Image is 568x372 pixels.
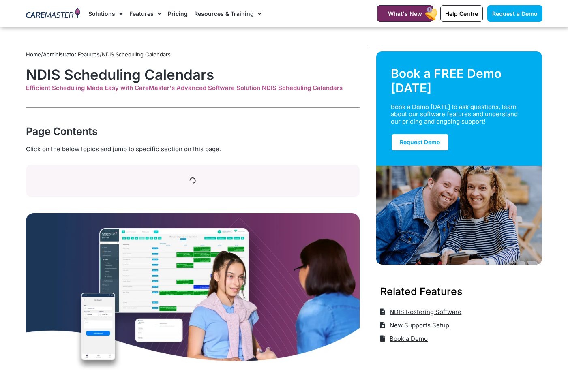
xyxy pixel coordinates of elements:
[391,133,449,151] a: Request Demo
[487,5,542,22] a: Request a Demo
[26,145,360,154] div: Click on the below topics and jump to specific section on this page.
[388,332,428,345] span: Book a Demo
[400,139,440,145] span: Request Demo
[377,5,433,22] a: What's New
[391,66,528,95] div: Book a FREE Demo [DATE]
[43,51,100,58] a: Administrator Features
[440,5,483,22] a: Help Centre
[102,51,171,58] span: NDIS Scheduling Calendars
[391,103,518,125] div: Book a Demo [DATE] to ask questions, learn about our software features and understand our pricing...
[492,10,538,17] span: Request a Demo
[388,305,461,319] span: NDIS Rostering Software
[26,124,360,139] div: Page Contents
[380,332,428,345] a: Book a Demo
[380,305,462,319] a: NDIS Rostering Software
[26,51,41,58] a: Home
[26,84,360,92] div: Efficient Scheduling Made Easy with CareMaster's Advanced Software Solution NDIS Scheduling Calen...
[380,284,538,299] h3: Related Features
[26,51,171,58] span: / /
[380,319,450,332] a: New Supports Setup
[376,166,542,265] img: Support Worker and NDIS Participant out for a coffee.
[445,10,478,17] span: Help Centre
[388,10,422,17] span: What's New
[26,66,360,83] h1: NDIS Scheduling Calendars
[388,319,449,332] span: New Supports Setup
[26,8,81,20] img: CareMaster Logo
